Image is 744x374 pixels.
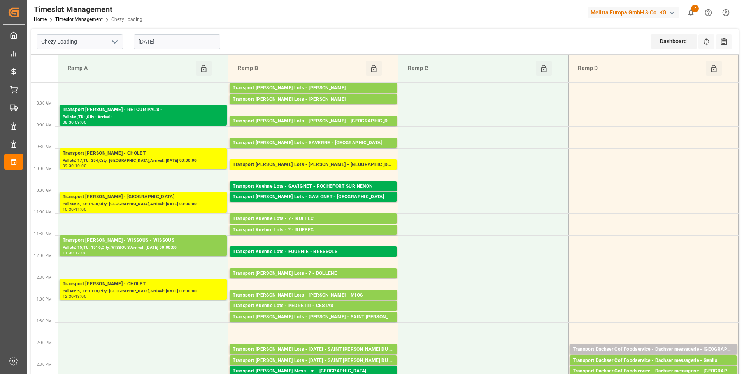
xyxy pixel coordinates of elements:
[63,193,224,201] div: Transport [PERSON_NAME] - [GEOGRAPHIC_DATA]
[74,164,75,168] div: -
[34,275,52,280] span: 12:30 PM
[75,164,86,168] div: 10:00
[34,17,47,22] a: Home
[37,297,52,301] span: 1:00 PM
[233,270,394,278] div: Transport [PERSON_NAME] Lots - ? - BOLLENE
[37,145,52,149] span: 9:30 AM
[691,5,699,12] span: 2
[233,96,394,103] div: Transport [PERSON_NAME] Lots - [PERSON_NAME]
[63,201,224,208] div: Pallets: 5,TU: 1438,City: [GEOGRAPHIC_DATA],Arrival: [DATE] 00:00:00
[63,208,74,211] div: 10:30
[575,61,706,76] div: Ramp D
[34,210,52,214] span: 11:00 AM
[37,341,52,345] span: 2:00 PM
[233,193,394,201] div: Transport [PERSON_NAME] Lots - GAVIGNET - [GEOGRAPHIC_DATA]
[233,313,394,321] div: Transport [PERSON_NAME] Lots - [PERSON_NAME] - SAINT [PERSON_NAME] DU CRAU
[573,353,734,360] div: Pallets: ,TU: 106,City: [GEOGRAPHIC_DATA],Arrival: [DATE] 00:00:00
[63,245,224,251] div: Pallets: 15,TU: 1516,City: WISSOUS,Arrival: [DATE] 00:00:00
[233,365,394,371] div: Pallets: 3,TU: 716,City: [GEOGRAPHIC_DATA][PERSON_NAME],Arrival: [DATE] 00:00:00
[233,357,394,365] div: Transport [PERSON_NAME] Lots - [DATE] - SAINT [PERSON_NAME] DU CRAU
[233,302,394,310] div: Transport Kuehne Lots - PEDRETTI - CESTAS
[109,36,120,48] button: open menu
[233,103,394,110] div: Pallets: 9,TU: 512,City: CARQUEFOU,Arrival: [DATE] 00:00:00
[75,121,86,124] div: 09:00
[63,150,224,157] div: Transport [PERSON_NAME] - CHOLET
[233,353,394,360] div: Pallets: 2,TU: 671,City: [GEOGRAPHIC_DATA][PERSON_NAME],Arrival: [DATE] 00:00:00
[74,208,75,211] div: -
[233,321,394,328] div: Pallets: 11,TU: 261,City: [GEOGRAPHIC_DATA][PERSON_NAME],Arrival: [DATE] 00:00:00
[405,61,536,76] div: Ramp C
[573,365,734,371] div: Pallets: 2,TU: 28,City: [GEOGRAPHIC_DATA],Arrival: [DATE] 00:00:00
[75,251,86,255] div: 12:00
[34,232,52,236] span: 11:30 AM
[63,295,74,298] div: 12:30
[134,34,220,49] input: DD-MM-YYYY
[233,161,394,169] div: Transport [PERSON_NAME] Lots - [PERSON_NAME] - [GEOGRAPHIC_DATA]
[37,123,52,127] span: 9:00 AM
[573,346,734,353] div: Transport Dachser Cof Foodservice - Dachser messagerie - [GEOGRAPHIC_DATA]
[233,256,394,262] div: Pallets: 8,TU: 723,City: [GEOGRAPHIC_DATA],Arrival: [DATE] 00:00:00
[651,34,697,49] div: Dashboard
[233,117,394,125] div: Transport [PERSON_NAME] Lots - [PERSON_NAME] - [GEOGRAPHIC_DATA]
[63,157,224,164] div: Pallets: 17,TU: 354,City: [GEOGRAPHIC_DATA],Arrival: [DATE] 00:00:00
[63,280,224,288] div: Transport [PERSON_NAME] - CHOLET
[588,7,679,18] div: Melitta Europa GmbH & Co. KG
[63,114,224,121] div: Pallets: ,TU: ,City: ,Arrival:
[74,121,75,124] div: -
[233,190,394,197] div: Pallets: 3,TU: 56,City: ROCHEFORT SUR NENON,Arrival: [DATE] 00:00:00
[34,253,52,258] span: 12:00 PM
[233,226,394,234] div: Transport Kuehne Lots - ? - RUFFEC
[63,251,74,255] div: 11:30
[233,299,394,306] div: Pallets: 2,TU: 98,City: MIOS,Arrival: [DATE] 00:00:00
[233,139,394,147] div: Transport [PERSON_NAME] Lots - SAVERNE - [GEOGRAPHIC_DATA]
[55,17,103,22] a: Timeslot Management
[233,147,394,154] div: Pallets: ,TU: 56,City: [GEOGRAPHIC_DATA],Arrival: [DATE] 00:00:00
[588,5,682,20] button: Melitta Europa GmbH & Co. KG
[235,61,366,76] div: Ramp B
[233,125,394,132] div: Pallets: 6,TU: 273,City: [GEOGRAPHIC_DATA],Arrival: [DATE] 00:00:00
[63,288,224,295] div: Pallets: 5,TU: 1119,City: [GEOGRAPHIC_DATA],Arrival: [DATE] 00:00:00
[233,92,394,99] div: Pallets: 14,TU: 408,City: CARQUEFOU,Arrival: [DATE] 00:00:00
[682,4,700,21] button: show 2 new notifications
[63,121,74,124] div: 08:30
[37,101,52,105] span: 8:30 AM
[37,319,52,323] span: 1:30 PM
[63,164,74,168] div: 09:30
[233,248,394,256] div: Transport Kuehne Lots - FOURNIE - BRESSOLS
[233,346,394,353] div: Transport [PERSON_NAME] Lots - [DATE] - SAINT [PERSON_NAME] DU CRAU
[34,3,142,15] div: Timeslot Management
[233,223,394,229] div: Pallets: 1,TU: 539,City: RUFFEC,Arrival: [DATE] 00:00:00
[233,310,394,316] div: Pallets: 2,TU: 320,City: CESTAS,Arrival: [DATE] 00:00:00
[233,215,394,223] div: Transport Kuehne Lots - ? - RUFFEC
[75,295,86,298] div: 13:00
[233,292,394,299] div: Transport [PERSON_NAME] Lots - [PERSON_NAME] - MIOS
[37,34,123,49] input: Type to search/select
[37,362,52,367] span: 2:30 PM
[700,4,717,21] button: Help Center
[63,237,224,245] div: Transport [PERSON_NAME] - WISSOUS - WISSOUS
[233,278,394,284] div: Pallets: 9,TU: 744,City: BOLLENE,Arrival: [DATE] 00:00:00
[74,251,75,255] div: -
[233,84,394,92] div: Transport [PERSON_NAME] Lots - [PERSON_NAME]
[34,166,52,171] span: 10:00 AM
[75,208,86,211] div: 11:00
[74,295,75,298] div: -
[65,61,196,76] div: Ramp A
[63,106,224,114] div: Transport [PERSON_NAME] - RETOUR PALS -
[233,183,394,190] div: Transport Kuehne Lots - GAVIGNET - ROCHEFORT SUR NENON
[233,169,394,175] div: Pallets: ,TU: 448,City: [GEOGRAPHIC_DATA],Arrival: [DATE] 00:00:00
[233,234,394,241] div: Pallets: 2,TU: 1039,City: RUFFEC,Arrival: [DATE] 00:00:00
[233,201,394,208] div: Pallets: 20,TU: 1032,City: [GEOGRAPHIC_DATA],Arrival: [DATE] 00:00:00
[573,357,734,365] div: Transport Dachser Cof Foodservice - Dachser messagerie - Genlis
[34,188,52,192] span: 10:30 AM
